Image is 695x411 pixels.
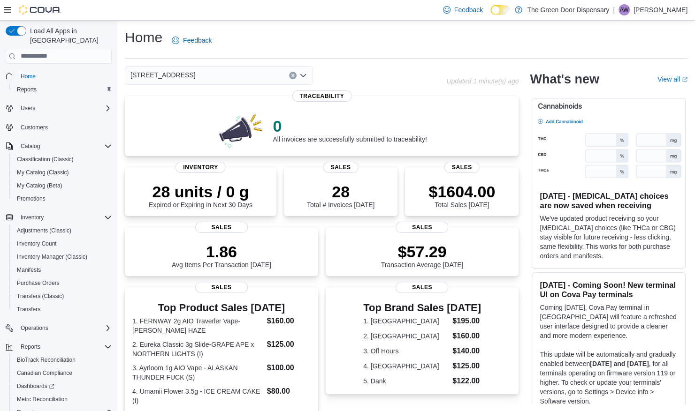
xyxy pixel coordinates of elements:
dd: $160.00 [452,330,481,342]
button: Customers [2,120,115,134]
button: Inventory Manager (Classic) [9,250,115,263]
h2: What's new [530,72,599,87]
a: Transfers [13,304,44,315]
span: Transfers [17,306,40,313]
span: Classification (Classic) [17,156,74,163]
button: Reports [9,83,115,96]
span: Inventory Count [13,238,112,249]
button: Operations [2,321,115,335]
button: Inventory [17,212,47,223]
span: Purchase Orders [13,277,112,289]
p: 0 [273,117,427,135]
dt: 3. Ayrloom 1g AIO Vape - ALASKAN THUNDER FUCK (S) [132,363,263,382]
button: Clear input [289,72,297,79]
span: Classification (Classic) [13,154,112,165]
button: Adjustments (Classic) [9,224,115,237]
strong: [DATE] and [DATE] [590,360,649,367]
p: $1604.00 [428,182,495,201]
a: Feedback [168,31,215,50]
button: Catalog [17,141,44,152]
p: Coming [DATE], Cova Pay terminal in [GEOGRAPHIC_DATA] will feature a refreshed user interface des... [540,303,678,340]
button: Open list of options [299,72,307,79]
button: Transfers (Classic) [9,290,115,303]
span: Manifests [17,266,41,274]
span: Sales [444,162,480,173]
dt: 3. Off Hours [363,346,449,356]
a: Transfers (Classic) [13,291,68,302]
svg: External link [682,77,687,82]
p: The Green Door Dispensary [527,4,609,15]
button: Classification (Classic) [9,153,115,166]
span: My Catalog (Beta) [17,182,62,189]
span: Customers [17,121,112,133]
a: BioTrack Reconciliation [13,354,79,366]
span: My Catalog (Classic) [17,169,69,176]
img: 0 [217,111,266,149]
p: We've updated product receiving so your [MEDICAL_DATA] choices (like THCa or CBG) stay visible fo... [540,214,678,261]
a: Classification (Classic) [13,154,77,165]
span: Inventory [17,212,112,223]
button: Users [17,103,39,114]
span: Inventory Count [17,240,57,247]
p: 28 [307,182,374,201]
span: Catalog [21,142,40,150]
dd: $125.00 [267,339,311,350]
span: Load All Apps in [GEOGRAPHIC_DATA] [26,26,112,45]
button: Promotions [9,192,115,205]
span: Users [21,105,35,112]
span: Metrc Reconciliation [17,396,68,403]
p: | [613,4,615,15]
span: Canadian Compliance [13,367,112,379]
div: Alyvia Weegar [619,4,630,15]
span: Sales [396,222,448,233]
dt: 2. [GEOGRAPHIC_DATA] [363,331,449,341]
div: Transaction Average [DATE] [381,242,464,269]
button: Transfers [9,303,115,316]
span: Inventory Manager (Classic) [13,251,112,262]
h3: Top Product Sales [DATE] [132,302,311,314]
dd: $122.00 [452,375,481,387]
div: Total # Invoices [DATE] [307,182,374,209]
span: Reports [17,86,37,93]
span: Transfers (Classic) [13,291,112,302]
p: This update will be automatically and gradually enabled between , for all terminals operating on ... [540,350,678,406]
p: 28 units / 0 g [149,182,252,201]
span: BioTrack Reconciliation [13,354,112,366]
span: My Catalog (Classic) [13,167,112,178]
div: All invoices are successfully submitted to traceability! [273,117,427,143]
p: Updated 1 minute(s) ago [446,77,519,85]
dt: 4. [GEOGRAPHIC_DATA] [363,361,449,371]
a: Inventory Count [13,238,61,249]
span: Catalog [17,141,112,152]
a: Inventory Manager (Classic) [13,251,91,262]
span: Sales [323,162,359,173]
h3: [DATE] - [MEDICAL_DATA] choices are now saved when receiving [540,191,678,210]
span: [STREET_ADDRESS] [130,69,195,81]
button: Reports [2,340,115,353]
dd: $160.00 [267,315,311,327]
button: Canadian Compliance [9,366,115,380]
div: Total Sales [DATE] [428,182,495,209]
span: Promotions [13,193,112,204]
dt: 4. Umamii Flower 3.5g - ICE CREAM CAKE (I) [132,387,263,405]
span: Inventory [21,214,44,221]
span: Reports [17,341,112,352]
a: My Catalog (Beta) [13,180,66,191]
a: Reports [13,84,40,95]
button: Manifests [9,263,115,276]
p: 1.86 [172,242,271,261]
a: Purchase Orders [13,277,63,289]
span: Inventory [176,162,226,173]
button: BioTrack Reconciliation [9,353,115,366]
span: Reports [13,84,112,95]
a: Feedback [439,0,487,19]
span: Adjustments (Classic) [17,227,71,234]
dd: $195.00 [452,315,481,327]
img: Cova [19,5,61,15]
button: Reports [17,341,44,352]
a: Metrc Reconciliation [13,394,71,405]
button: Purchase Orders [9,276,115,290]
span: My Catalog (Beta) [13,180,112,191]
span: Home [21,73,36,80]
